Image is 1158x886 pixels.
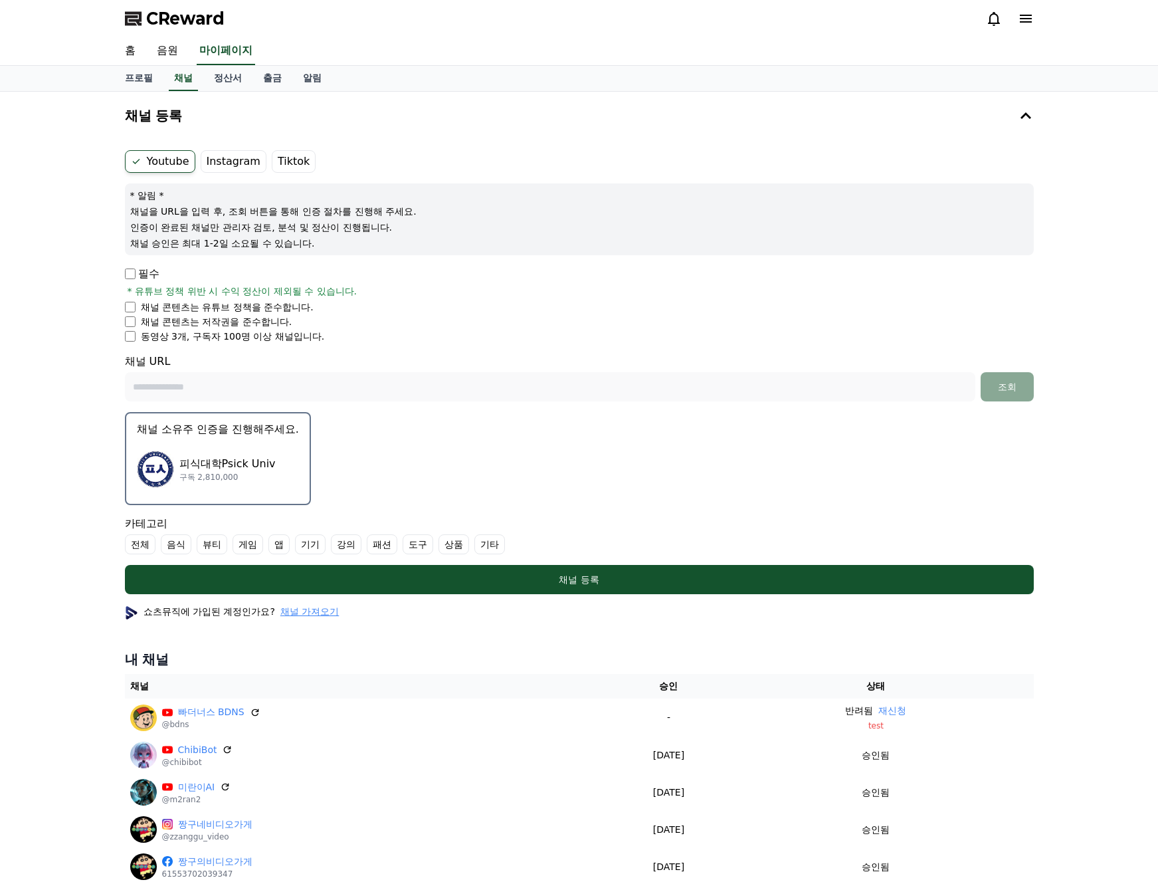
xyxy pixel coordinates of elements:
p: @bdns [162,719,260,730]
th: 상태 [718,674,1033,699]
div: 채널 등록 [151,573,1007,586]
p: [DATE] [625,786,714,800]
span: CReward [146,8,225,29]
img: 미란이AI [130,779,157,806]
label: 게임 [233,534,263,554]
button: 채널 가져오기 [280,605,339,618]
h4: 내 채널 [125,650,1034,669]
button: 채널 등록 [120,97,1039,134]
a: 정산서 [203,66,252,91]
label: 기기 [295,534,326,554]
label: 전체 [125,534,155,554]
a: 짱구네비디오가게 [178,818,252,831]
th: 채널 [125,674,619,699]
a: 마이페이지 [197,37,255,65]
p: 채널 승인은 최대 1-2일 소요될 수 있습니다. [130,237,1028,250]
p: - [625,711,714,724]
button: 재신청 [878,704,906,718]
div: 카테고리 [125,516,1034,554]
img: 빠더너스 BDNS [130,705,157,731]
h4: 채널 등록 [125,108,183,123]
button: 채널 소유주 인증을 진행해주세요. 피식대학Psick Univ 피식대학Psick Univ 구독 2,810,000 [125,412,311,505]
a: ChibiBot [178,743,217,757]
label: 강의 [331,534,361,554]
p: @chibibot [162,757,233,768]
label: 음식 [161,534,191,554]
a: CReward [125,8,225,29]
p: 인증이 완료된 채널만 관리자 검토, 분석 및 정산이 진행됩니다. [130,221,1028,234]
p: 승인됨 [862,823,890,837]
button: 채널 등록 [125,565,1034,594]
p: 쇼츠뮤직에 가입된 계정인가요? [125,605,339,618]
div: 조회 [986,380,1028,393]
img: ChibiBot [130,742,157,768]
a: 알림 [292,66,332,91]
p: [DATE] [625,823,714,837]
p: 61553702039347 [162,869,252,879]
th: 승인 [619,674,719,699]
label: Youtube [125,150,195,173]
p: 승인됨 [862,786,890,800]
button: 조회 [981,372,1034,401]
label: 기타 [474,534,505,554]
p: [DATE] [625,860,714,874]
a: 채널 [169,66,198,91]
img: 짱구네비디오가게 [130,816,157,843]
div: 채널 URL [125,354,1034,401]
a: 홈 [114,37,146,65]
label: Instagram [201,150,266,173]
p: 피식대학Psick Univ [179,456,276,472]
a: 빠더너스 BDNS [178,705,244,719]
a: 짱구의비디오가게 [178,855,252,869]
img: profile [125,606,138,619]
p: 반려됨 [845,704,873,718]
img: 피식대학Psick Univ [137,451,174,488]
p: test [724,720,1028,731]
span: * 유튜브 정책 위반 시 수익 정산이 제외될 수 있습니다. [128,284,357,298]
label: 뷰티 [197,534,227,554]
label: 앱 [268,534,290,554]
p: 구독 2,810,000 [179,472,276,483]
p: 채널 콘텐츠는 저작권을 준수합니다. [141,315,292,328]
label: Tiktok [272,150,316,173]
img: 짱구의비디오가게 [130,853,157,880]
p: [DATE] [625,748,714,762]
label: 상품 [438,534,469,554]
a: 출금 [252,66,292,91]
p: @m2ran2 [162,794,231,805]
a: 미란이AI [178,780,215,794]
p: 승인됨 [862,748,890,762]
p: 동영상 3개, 구독자 100명 이상 채널입니다. [141,330,325,343]
p: 채널을 URL을 입력 후, 조회 버튼을 통해 인증 절차를 진행해 주세요. [130,205,1028,218]
p: 필수 [125,266,159,282]
p: 채널 콘텐츠는 유튜브 정책을 준수합니다. [141,300,314,314]
a: 음원 [146,37,189,65]
label: 패션 [367,534,397,554]
p: @zzanggu_video [162,831,252,842]
p: 승인됨 [862,860,890,874]
label: 도구 [403,534,433,554]
a: 프로필 [114,66,163,91]
p: 채널 소유주 인증을 진행해주세요. [137,421,299,437]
